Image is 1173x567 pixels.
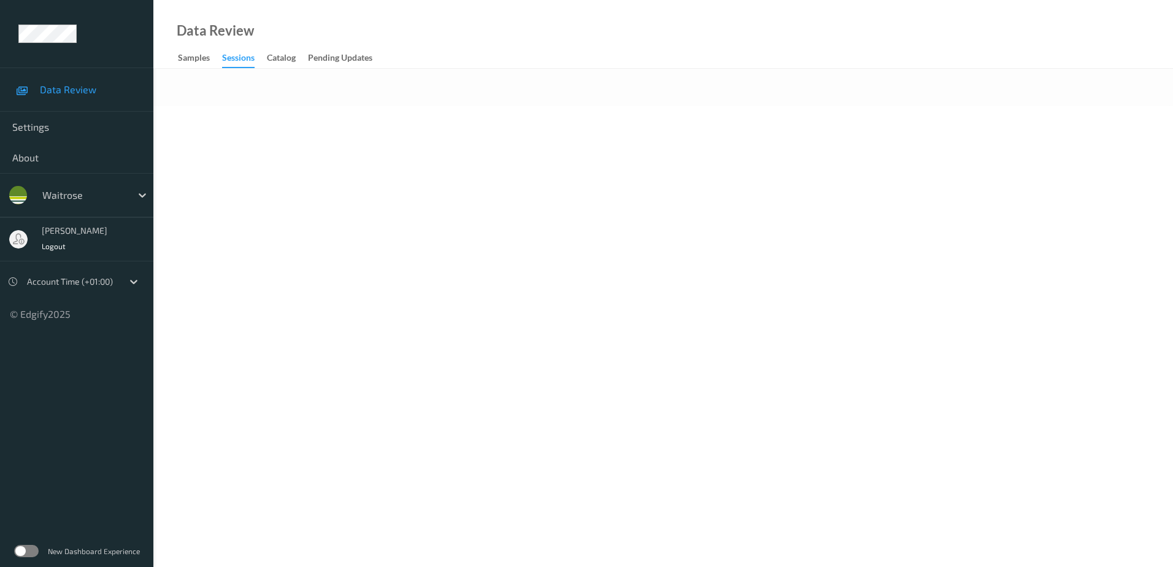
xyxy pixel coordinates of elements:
div: Pending Updates [308,52,372,67]
div: Data Review [177,25,254,37]
a: Samples [178,50,222,67]
div: Sessions [222,52,255,68]
a: Catalog [267,50,308,67]
a: Sessions [222,50,267,68]
div: Catalog [267,52,296,67]
a: Pending Updates [308,50,385,67]
div: Samples [178,52,210,67]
